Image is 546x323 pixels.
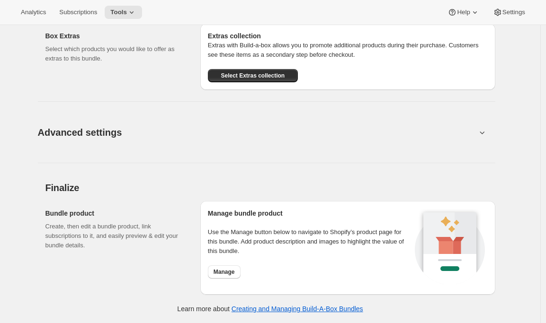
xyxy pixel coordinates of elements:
button: Tools [105,6,142,19]
span: Help [457,9,470,16]
span: Settings [502,9,525,16]
button: Advanced settings [32,114,482,150]
button: Subscriptions [54,6,103,19]
p: Select which products you would like to offer as extras to this bundle. [45,44,185,63]
span: Analytics [21,9,46,16]
button: Select Extras collection [208,69,298,82]
h6: Extras collection [208,31,488,41]
span: Subscriptions [59,9,97,16]
span: Advanced settings [38,125,122,140]
p: Create, then edit a bundle product, link subscriptions to it, and easily preview & edit your bund... [45,222,185,250]
button: Manage [208,265,241,279]
h2: Finalize [45,182,495,193]
span: Manage [214,268,235,276]
p: Use the Manage button below to navigate to Shopify’s product page for this bundle. Add product de... [208,227,412,256]
span: Tools [110,9,127,16]
p: Extras with Build-a-box allows you to promote additional products during their purchase. Customer... [208,41,488,60]
a: Creating and Managing Build-A-Box Bundles [232,305,363,313]
p: Learn more about [177,304,363,314]
h2: Box Extras [45,31,185,41]
h2: Bundle product [45,209,185,218]
button: Help [442,6,485,19]
button: Settings [487,6,531,19]
button: Analytics [15,6,52,19]
span: Select Extras collection [221,72,285,79]
h2: Manage bundle product [208,209,412,218]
